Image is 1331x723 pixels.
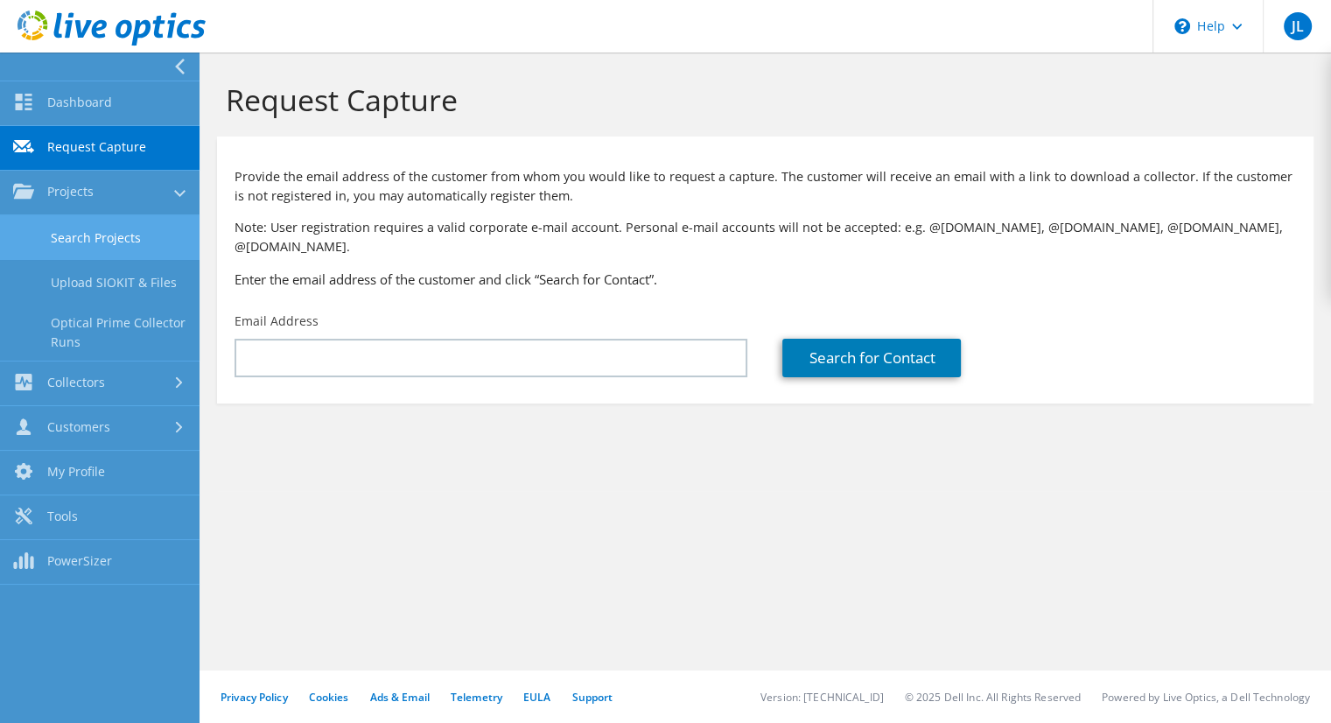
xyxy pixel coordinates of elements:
a: Support [571,690,613,705]
a: Search for Contact [782,339,961,377]
label: Email Address [235,312,319,330]
h3: Enter the email address of the customer and click “Search for Contact”. [235,270,1296,289]
p: Provide the email address of the customer from whom you would like to request a capture. The cust... [235,167,1296,206]
h1: Request Capture [226,81,1296,118]
a: Ads & Email [370,690,430,705]
a: EULA [523,690,550,705]
li: Version: [TECHNICAL_ID] [760,690,884,705]
a: Privacy Policy [221,690,288,705]
a: Cookies [309,690,349,705]
a: Telemetry [451,690,502,705]
li: Powered by Live Optics, a Dell Technology [1102,690,1310,705]
p: Note: User registration requires a valid corporate e-mail account. Personal e-mail accounts will ... [235,218,1296,256]
li: © 2025 Dell Inc. All Rights Reserved [905,690,1081,705]
svg: \n [1174,18,1190,34]
span: JL [1284,12,1312,40]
